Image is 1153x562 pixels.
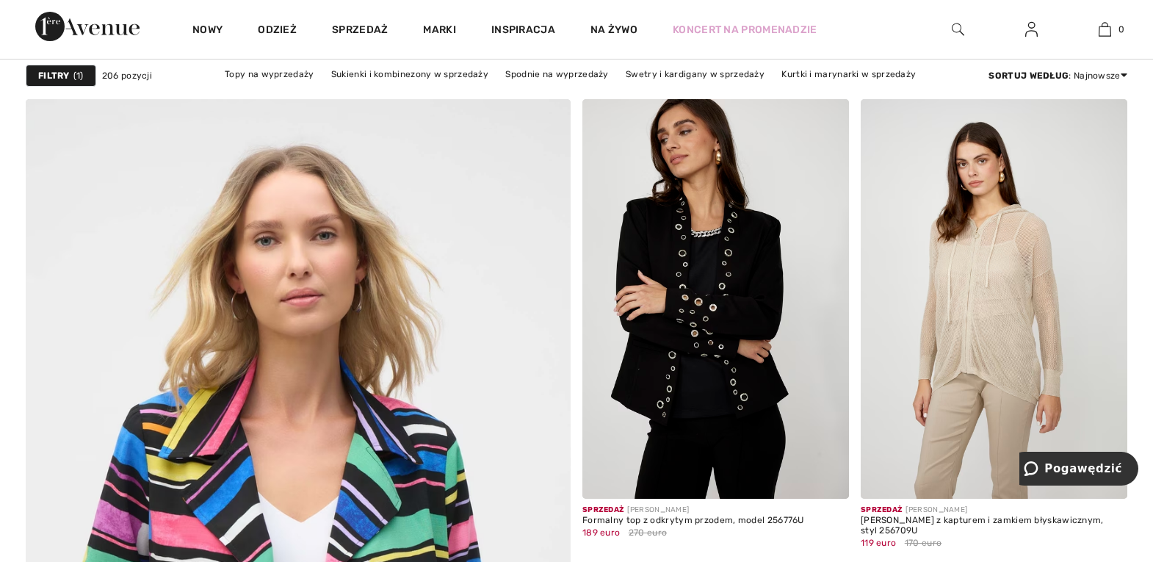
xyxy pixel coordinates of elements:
font: Marki [423,24,456,36]
font: : Najnowsze [1069,71,1120,81]
font: Koncert na promenadzie [673,24,817,36]
font: Sprzedaż [861,505,903,514]
a: Swetry i kardigany w sprzedaży [618,65,772,84]
font: [PERSON_NAME] [627,505,689,514]
font: Filtry [38,71,70,81]
font: [PERSON_NAME] z kapturem i zamkiem błyskawicznym, styl 256709U [861,515,1104,536]
a: 0 [1069,21,1141,38]
a: Sprzedaż [332,24,388,39]
a: Nowy [192,24,223,39]
font: Spodnie na wyprzedaży [505,69,608,79]
font: Sprzedaż [332,24,388,36]
font: 119 euro [861,538,896,548]
font: Odzież [258,24,297,36]
img: Kurtka z kapturem i zamkiem błyskawicznym, styl 256709U. Beżowa [861,99,1127,500]
a: Zalogować się [1013,21,1049,39]
a: Topy na wyprzedaży [217,65,321,84]
font: Sukienki i kombinezony w sprzedaży [331,69,488,79]
font: Kurtki i marynarki w sprzedaży [781,69,916,79]
a: Marki [423,24,456,39]
font: 1 [76,71,80,81]
font: Formalny top z odkrytym przodem, model 256776U [582,515,804,525]
font: 170 euro [905,538,941,548]
a: Sukienki i kombinezony w sprzedaży [324,65,496,84]
a: Koncert na promenadzie [673,22,817,37]
img: wyszukaj na stronie internetowej [952,21,964,38]
font: Na żywo [590,24,637,36]
font: 270 euro [629,527,667,538]
a: Kurtki i marynarki w sprzedaży [774,65,923,84]
font: 0 [1118,24,1124,35]
font: Topy na wyprzedaży [225,69,314,79]
iframe: Otwiera widżet, w którym możesz porozmawiać z jednym z naszych agentów [1019,452,1138,489]
font: Sprzedaż [582,505,624,514]
img: Moje informacje [1025,21,1038,38]
img: Moja torba [1099,21,1111,38]
font: 189 euro [582,527,620,538]
img: Formalny top z odkrytym przodem, model 256776U. Czarny [582,99,849,500]
font: Inspiracja [491,24,555,36]
a: Na żywo [590,22,637,37]
a: Spodnie na wyprzedaży [498,65,615,84]
font: [PERSON_NAME] [906,505,967,514]
img: Aleja 1ère [35,12,140,41]
a: Odzież [258,24,297,39]
font: Nowy [192,24,223,36]
font: Sortuj według [988,71,1069,81]
font: 206 pozycji [102,71,152,81]
font: Swetry i kardigany w sprzedaży [626,69,765,79]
